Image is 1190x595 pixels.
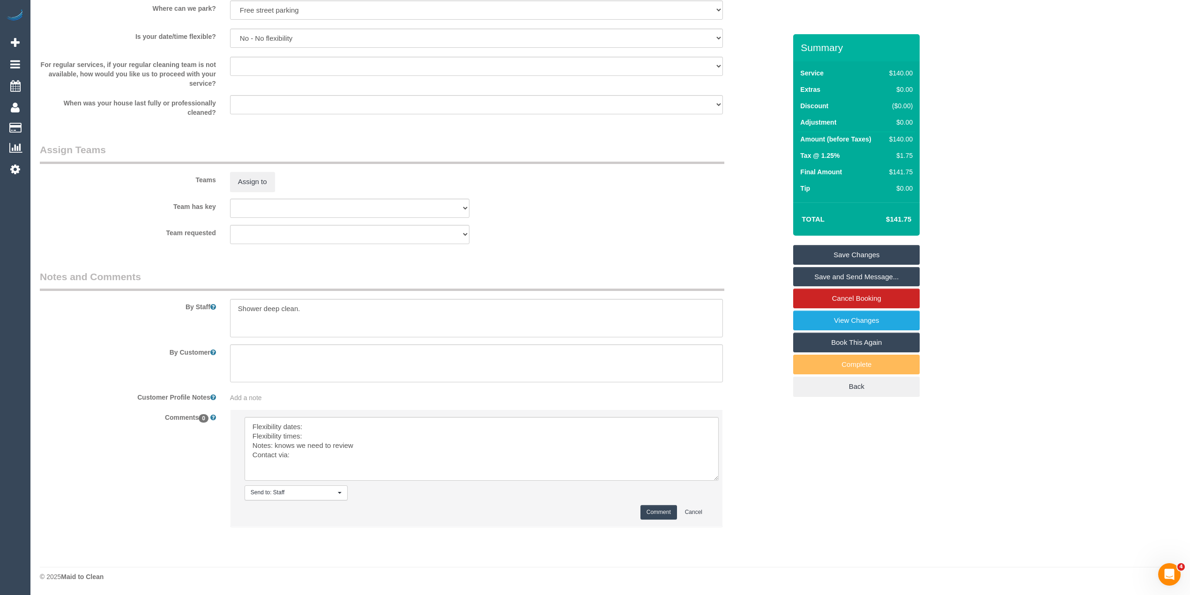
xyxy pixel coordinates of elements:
div: $140.00 [885,68,913,78]
label: Service [800,68,824,78]
button: Send to: Staff [245,485,348,500]
legend: Assign Teams [40,143,724,164]
label: Tax @ 1.25% [800,151,840,160]
label: Final Amount [800,167,842,177]
label: Team has key [33,199,223,211]
button: Comment [640,505,677,520]
span: 4 [1177,563,1185,571]
label: Where can we park? [33,0,223,13]
div: $141.75 [885,167,913,177]
div: $1.75 [885,151,913,160]
label: Discount [800,101,828,111]
label: Tip [800,184,810,193]
label: Adjustment [800,118,836,127]
strong: Total [802,215,825,223]
label: By Staff [33,299,223,312]
button: Assign to [230,172,275,192]
label: Is your date/time flexible? [33,29,223,41]
iframe: Intercom live chat [1158,563,1181,586]
a: Save Changes [793,245,920,265]
img: Automaid Logo [6,9,24,22]
button: Cancel [679,505,708,520]
a: View Changes [793,311,920,330]
span: Send to: Staff [251,489,335,497]
a: Cancel Booking [793,289,920,308]
label: Team requested [33,225,223,238]
a: Save and Send Message... [793,267,920,287]
div: $0.00 [885,184,913,193]
h3: Summary [801,42,915,53]
label: Customer Profile Notes [33,389,223,402]
label: Amount (before Taxes) [800,134,871,144]
span: 0 [199,414,208,423]
a: Book This Again [793,333,920,352]
div: © 2025 [40,572,1181,581]
div: ($0.00) [885,101,913,111]
div: $0.00 [885,118,913,127]
label: Extras [800,85,820,94]
label: Comments [33,409,223,422]
a: Back [793,377,920,396]
label: For regular services, if your regular cleaning team is not available, how would you like us to pr... [33,57,223,88]
span: Add a note [230,394,262,402]
h4: $141.75 [858,216,911,223]
label: By Customer [33,344,223,357]
legend: Notes and Comments [40,270,724,291]
div: $0.00 [885,85,913,94]
label: Teams [33,172,223,185]
div: $140.00 [885,134,913,144]
label: When was your house last fully or professionally cleaned? [33,95,223,117]
strong: Maid to Clean [61,573,104,580]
